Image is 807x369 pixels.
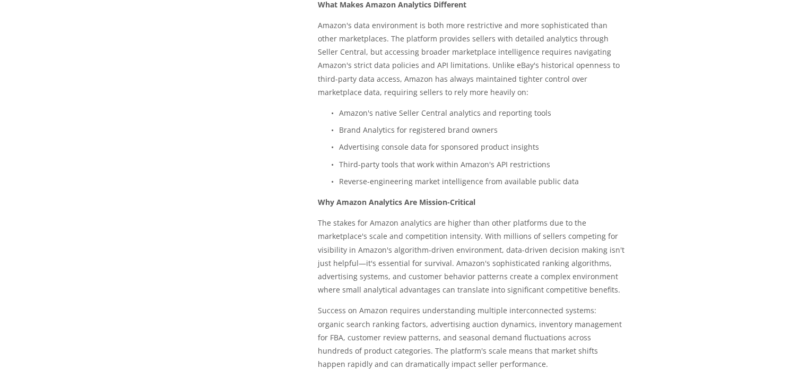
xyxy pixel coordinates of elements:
p: Brand Analytics for registered brand owners [339,123,624,136]
p: Amazon's data environment is both more restrictive and more sophisticated than other marketplaces... [318,19,624,99]
p: Amazon's native Seller Central analytics and reporting tools [339,106,624,119]
strong: Why Amazon Analytics Are Mission-Critical [318,197,475,207]
p: Reverse-engineering market intelligence from available public data [339,175,624,188]
p: Third-party tools that work within Amazon's API restrictions [339,158,624,171]
p: The stakes for Amazon analytics are higher than other platforms due to the marketplace's scale an... [318,216,624,296]
p: Advertising console data for sponsored product insights [339,140,624,153]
